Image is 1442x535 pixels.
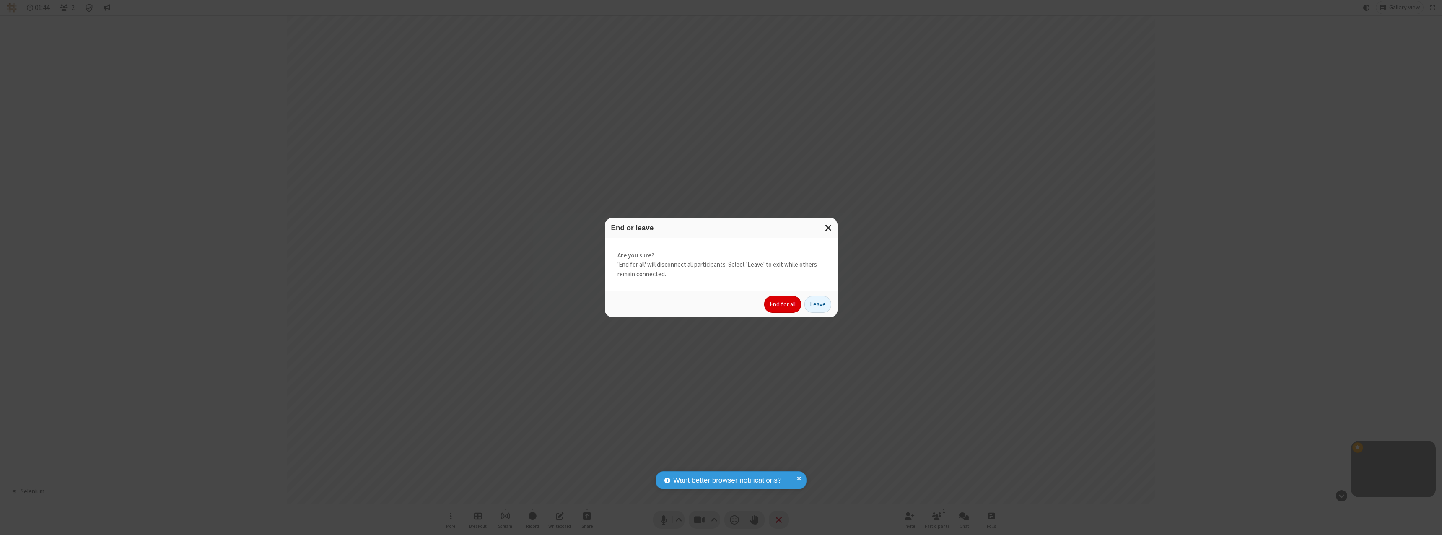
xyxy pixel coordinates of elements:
[804,296,831,313] button: Leave
[611,224,831,232] h3: End or leave
[617,251,825,260] strong: Are you sure?
[673,475,781,486] span: Want better browser notifications?
[605,238,838,292] div: 'End for all' will disconnect all participants. Select 'Leave' to exit while others remain connec...
[820,218,838,238] button: Close modal
[764,296,801,313] button: End for all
